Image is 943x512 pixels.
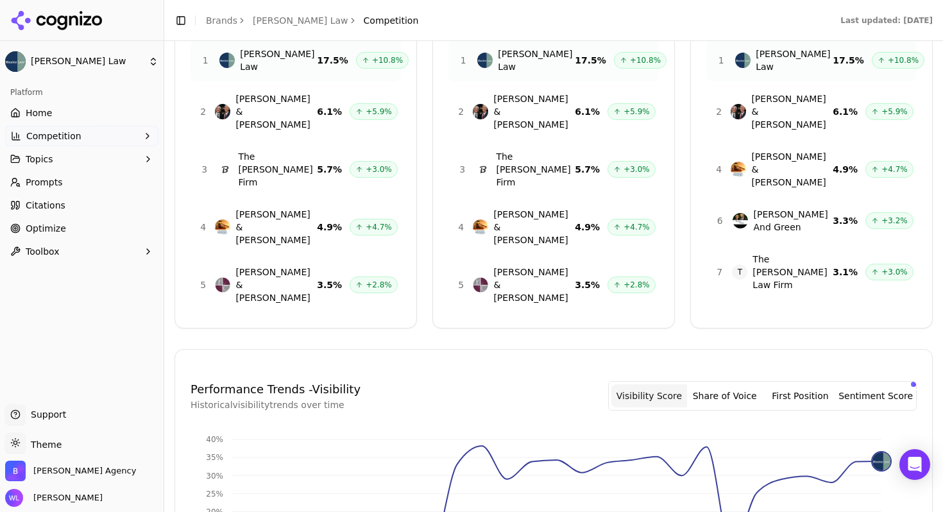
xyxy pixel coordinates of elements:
span: Competition [26,130,81,142]
span: +5.9% [881,107,908,117]
img: munley law [872,452,890,470]
span: +5.9% [624,107,650,117]
tspan: 25% [206,490,223,499]
span: 3.5 % [575,278,600,291]
span: 17.5 % [575,54,606,67]
button: Share of Voice [687,384,763,407]
span: 17.5 % [833,54,864,67]
span: 17.5 % [317,54,348,67]
a: Optimize [5,218,158,239]
span: Optimize [26,222,66,235]
span: 3.3 % [833,214,858,227]
span: Support [26,408,66,421]
span: 5.7 % [317,163,342,176]
span: 1 [715,54,727,67]
img: Lenahan & Dempsey [731,162,746,177]
a: Home [5,103,158,123]
span: 2 [199,105,207,118]
span: Topics [26,153,53,166]
span: 3.5 % [317,278,342,291]
span: Home [26,107,52,119]
span: Citations [26,199,65,212]
img: Kline & Specter [731,104,746,119]
span: +10.8% [630,55,661,65]
span: 4.9 % [833,163,858,176]
span: +10.8% [372,55,403,65]
span: [PERSON_NAME] & [PERSON_NAME] [235,92,317,131]
span: [PERSON_NAME] Law [240,47,317,73]
span: 1 [457,54,470,67]
img: Wendy Lindars [5,489,23,507]
img: Fellerman & Ciarimboli [473,277,488,293]
span: [PERSON_NAME] & [PERSON_NAME] [493,266,575,304]
span: +3.0% [881,267,908,277]
span: Prompts [26,176,63,189]
span: [PERSON_NAME] Law [31,56,143,67]
button: Open organization switcher [5,461,136,481]
span: [PERSON_NAME] [28,492,103,504]
a: [PERSON_NAME] Law [253,14,348,27]
span: +3.0% [624,164,650,175]
button: Toolbox [5,241,158,262]
span: The [PERSON_NAME] Firm [496,150,575,189]
button: Topics [5,149,158,169]
span: The [PERSON_NAME] Law Firm [752,253,833,291]
span: [PERSON_NAME] Law [498,47,575,73]
span: +4.7% [881,164,908,175]
span: 7 [715,266,724,278]
img: Lenahan & Dempsey [473,219,488,235]
span: The [PERSON_NAME] Firm [238,150,317,189]
span: T [732,264,747,280]
img: Berger And Green [733,213,748,228]
span: [PERSON_NAME] & [PERSON_NAME] [235,266,317,304]
span: +3.2% [881,216,908,226]
span: [PERSON_NAME] Law [756,47,833,73]
tspan: 30% [206,472,223,481]
span: 6.1 % [317,105,342,118]
span: +4.7% [624,222,650,232]
img: The Levin Firm [475,162,491,177]
a: Citations [5,195,158,216]
span: 2 [715,105,723,118]
span: 5.7 % [575,163,600,176]
span: 1 [199,54,212,67]
button: Competition [5,126,158,146]
span: [PERSON_NAME] And Green [753,208,833,234]
span: 6.1 % [575,105,600,118]
img: Bob Agency [5,461,26,481]
span: 5 [457,278,465,291]
span: +2.8% [366,280,392,290]
img: Munley Law [477,53,493,68]
span: +3.0% [366,164,392,175]
span: 4 [199,221,207,234]
span: [PERSON_NAME] & [PERSON_NAME] [751,92,833,131]
div: Last updated: [DATE] [840,15,933,26]
div: Open Intercom Messenger [899,449,930,480]
img: Munley Law [735,53,751,68]
span: Bob Agency [33,465,136,477]
p: Historical visibility trends over time [191,398,361,411]
span: 4.9 % [575,221,600,234]
img: The Levin Firm [217,162,233,177]
span: [PERSON_NAME] & [PERSON_NAME] [493,92,575,131]
span: 4 [715,163,723,176]
span: [PERSON_NAME] & [PERSON_NAME] [493,208,575,246]
button: Visibility Score [611,384,687,407]
img: Fellerman & Ciarimboli [215,277,230,293]
tspan: 35% [206,453,223,462]
span: 3.1 % [833,266,858,278]
button: Sentiment Score [838,384,913,407]
span: 3 [199,163,210,176]
span: 4 [457,221,465,234]
nav: breadcrumb [206,14,418,27]
span: 5 [199,278,207,291]
img: Kline & Specter [215,104,230,119]
span: [PERSON_NAME] & [PERSON_NAME] [235,208,317,246]
span: Competition [364,14,419,27]
a: Prompts [5,172,158,192]
img: Munley Law [219,53,235,68]
button: Open user button [5,489,103,507]
div: Platform [5,82,158,103]
span: 4.9 % [317,221,342,234]
span: Toolbox [26,245,60,258]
